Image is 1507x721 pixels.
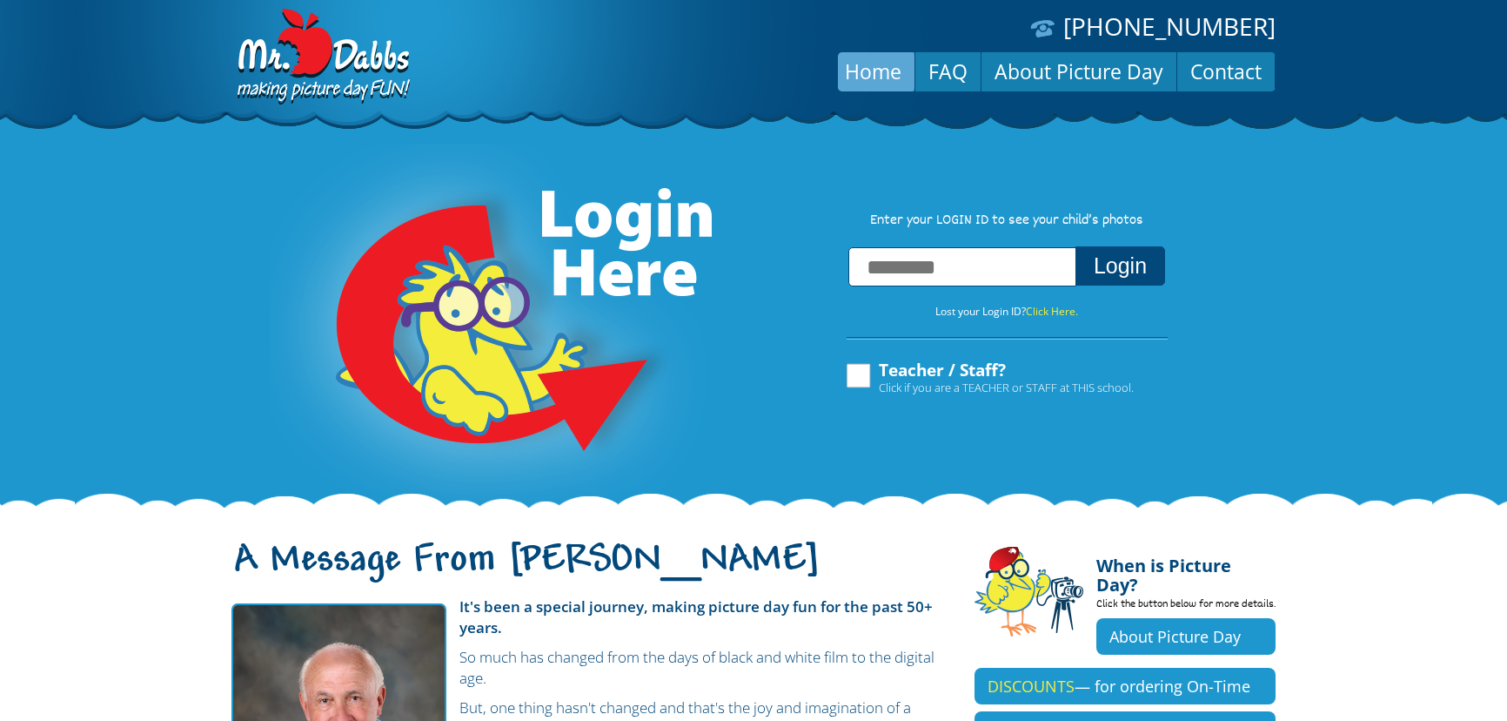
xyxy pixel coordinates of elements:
[459,596,933,637] strong: It's been a special journey, making picture day fun for the past 50+ years.
[1026,304,1078,319] a: Click Here.
[1096,595,1276,618] p: Click the button below for more details.
[231,647,948,689] p: So much has changed from the days of black and white film to the digital age.
[828,212,1185,231] p: Enter your LOGIN ID to see your child’s photos
[1096,618,1276,655] a: About Picture Day
[1063,10,1276,43] a: [PHONE_NUMBER]
[988,676,1075,697] span: DISCOUNTS
[828,302,1185,321] p: Lost your Login ID?
[1096,546,1276,595] h4: When is Picture Day?
[1075,246,1165,286] button: Login
[231,553,948,590] h1: A Message From [PERSON_NAME]
[981,51,1176,92] a: About Picture Day
[844,361,1134,394] label: Teacher / Staff?
[879,379,1134,396] span: Click if you are a TEACHER or STAFF at THIS school.
[231,9,412,106] img: Dabbs Company
[915,51,981,92] a: FAQ
[832,51,914,92] a: Home
[1177,51,1275,92] a: Contact
[270,144,715,509] img: Login Here
[975,668,1276,704] a: DISCOUNTS— for ordering On-Time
